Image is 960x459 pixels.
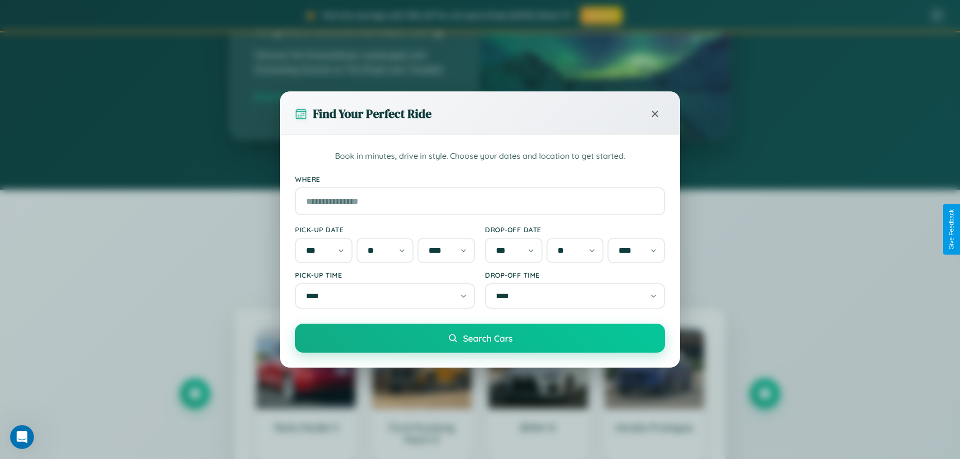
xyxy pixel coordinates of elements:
[485,271,665,279] label: Drop-off Time
[485,225,665,234] label: Drop-off Date
[295,271,475,279] label: Pick-up Time
[295,225,475,234] label: Pick-up Date
[463,333,512,344] span: Search Cars
[295,324,665,353] button: Search Cars
[295,175,665,183] label: Where
[295,150,665,163] p: Book in minutes, drive in style. Choose your dates and location to get started.
[313,105,431,122] h3: Find Your Perfect Ride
